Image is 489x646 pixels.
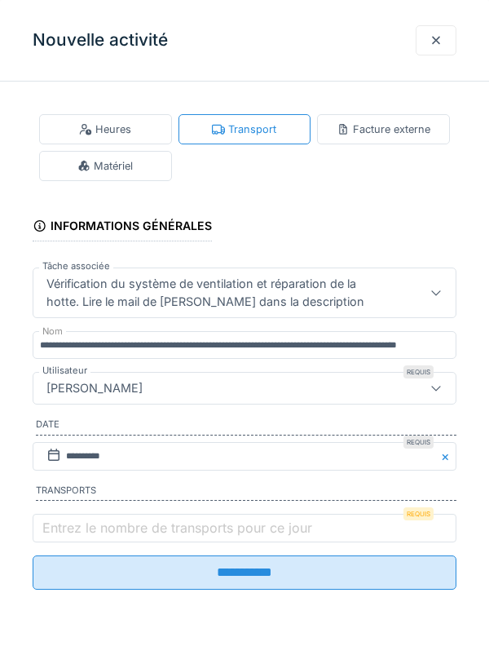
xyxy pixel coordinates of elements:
[212,122,276,137] div: Transport
[39,259,113,273] label: Tâche associée
[337,122,430,137] div: Facture externe
[77,158,133,174] div: Matériel
[33,30,168,51] h3: Nouvelle activité
[39,325,66,338] label: Nom
[39,364,90,378] label: Utilisateur
[36,484,456,502] label: Transports
[40,379,149,397] div: [PERSON_NAME]
[33,214,212,241] div: Informations générales
[403,365,434,378] div: Requis
[39,518,315,538] label: Entrez le nombre de transports pour ce jour
[403,507,434,520] div: Requis
[79,122,131,137] div: Heures
[36,418,456,436] label: Date
[438,442,456,471] button: Close
[40,275,395,310] div: Vérification du système de ventilation et réparation de la hotte. Lire le mail de [PERSON_NAME] d...
[403,436,434,449] div: Requis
